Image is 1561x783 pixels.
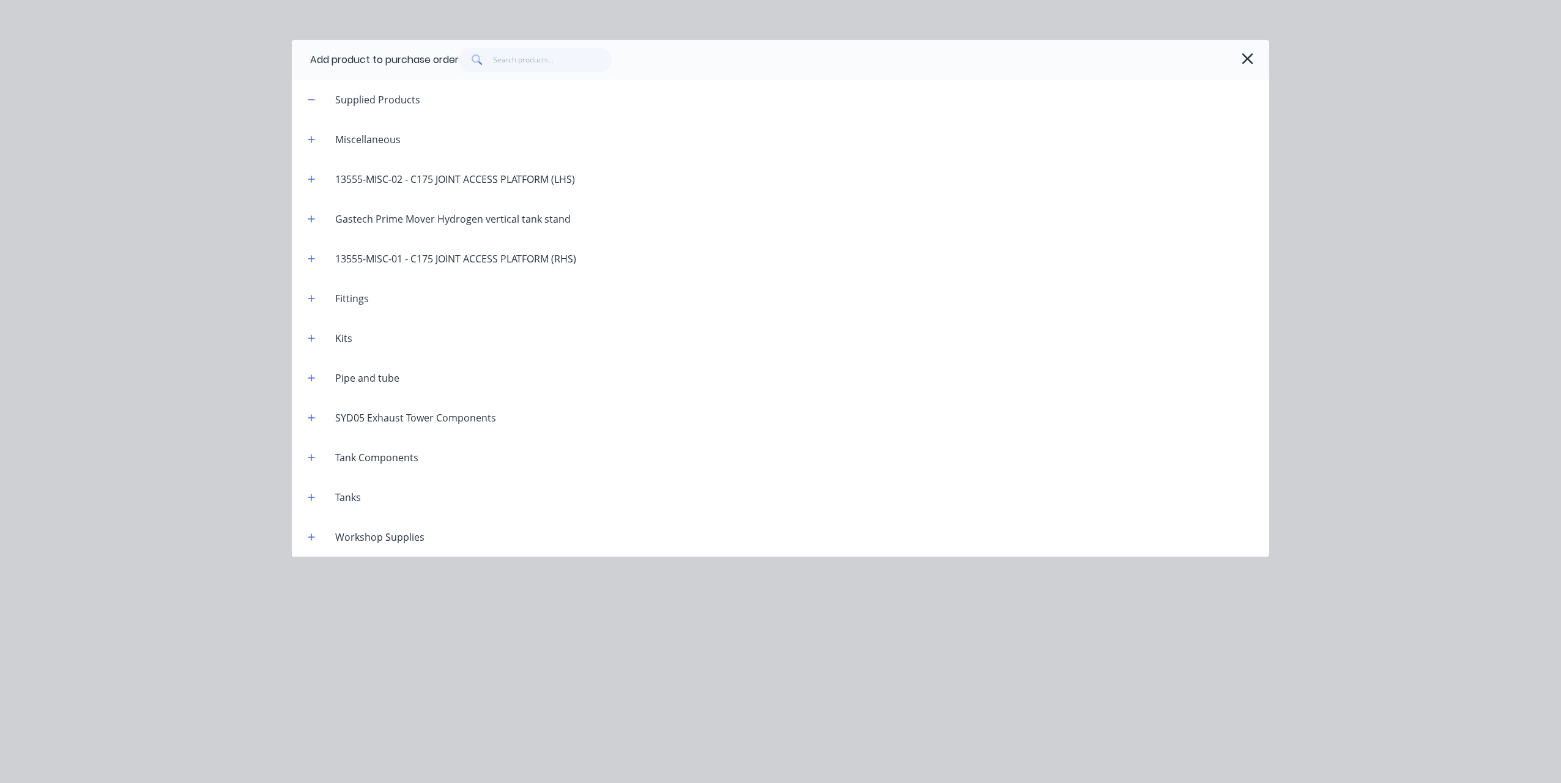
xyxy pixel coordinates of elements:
[325,331,362,346] div: Kits
[325,490,371,505] div: Tanks
[325,132,410,147] div: Miscellaneous
[493,48,612,72] input: Search products...
[325,172,585,187] div: 13555-MISC-02 - C175 JOINT ACCESS PLATFORM (LHS)
[325,291,379,306] div: Fittings
[310,53,459,67] div: Add product to purchase order
[325,410,506,425] div: SYD05 Exhaust Tower Components
[325,530,434,544] div: Workshop Supplies
[325,92,430,107] div: Supplied Products
[325,450,428,465] div: Tank Components
[325,251,586,266] div: 13555-MISC-01 - C175 JOINT ACCESS PLATFORM (RHS)
[325,212,580,226] div: Gastech Prime Mover Hydrogen vertical tank stand
[325,371,409,385] div: Pipe and tube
